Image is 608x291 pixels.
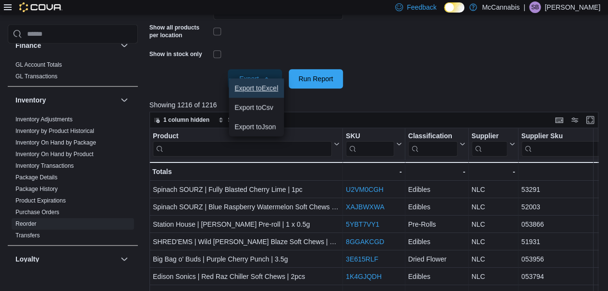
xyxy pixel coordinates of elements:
div: Supplier [471,132,507,157]
button: Sort fields [214,114,257,126]
a: Reorder [15,220,36,227]
img: Cova [19,2,62,12]
button: Export [228,69,282,88]
p: McCannabis [482,1,519,13]
div: NLC [471,236,515,247]
span: Inventory by Product Historical [15,127,94,135]
div: Totals [152,166,340,177]
a: Package Details [15,174,58,181]
button: Finance [119,40,130,51]
span: Export to Json [235,123,278,131]
div: - [471,166,515,177]
a: Inventory On Hand by Package [15,139,96,146]
a: 1K4GJQDH [346,273,382,280]
div: Samantha Butt [529,1,541,13]
span: Run Report [298,74,333,84]
h3: Loyalty [15,254,39,264]
div: Station House | [PERSON_NAME] Pre-roll | 1 x 0.5g [153,218,340,230]
button: Display options [569,114,580,126]
div: NLC [471,271,515,282]
div: Product [153,132,332,141]
p: Showing 1216 of 1216 [149,100,603,110]
div: Edibles [408,271,465,282]
span: Inventory On Hand by Product [15,150,93,158]
a: Inventory by Product Historical [15,128,94,134]
div: Pre-Rolls [408,218,465,230]
a: Transfers [15,232,40,239]
span: Export to Csv [235,103,278,111]
span: Feedback [407,2,436,12]
button: Finance [15,41,117,50]
div: Edibles [408,184,465,195]
a: XAJBWXWA [346,203,385,211]
a: 5YBT7VY1 [346,220,379,228]
button: Classification [408,132,465,157]
span: Package History [15,185,58,193]
a: Purchase Orders [15,209,59,216]
label: Show in stock only [149,50,202,58]
a: Package History [15,186,58,192]
div: - [346,166,402,177]
div: Classification [408,132,457,141]
div: NLC [471,253,515,265]
span: Export to Excel [235,84,278,92]
div: SKU URL [346,132,394,157]
span: SB [531,1,539,13]
a: U2VM0CGH [346,186,384,193]
a: Inventory Adjustments [15,116,73,123]
span: Purchase Orders [15,208,59,216]
span: Sort fields [228,116,253,124]
p: | [523,1,525,13]
div: NLC [471,201,515,213]
div: NLC [471,184,515,195]
div: Inventory [8,114,138,245]
button: Product [153,132,340,157]
div: Spinach SOURZ | Fully Blasted Cherry Lime | 1pc [153,184,340,195]
input: Dark Mode [444,2,464,13]
div: - [408,166,465,177]
button: Inventory [119,94,130,106]
button: Enter fullscreen [584,114,596,126]
button: Supplier [471,132,515,157]
div: Product [153,132,332,157]
a: Product Expirations [15,197,66,204]
div: Big Bag o' Buds | Purple Cherry Punch | 3.5g [153,253,340,265]
span: Inventory On Hand by Package [15,139,96,146]
span: 1 column hidden [163,116,209,124]
label: Show all products per location [149,24,209,39]
span: GL Account Totals [15,61,62,69]
a: GL Account Totals [15,61,62,68]
button: Run Report [289,69,343,88]
button: SKU [346,132,402,157]
div: Classification [408,132,457,157]
div: Edibles [408,201,465,213]
div: Dried Flower [408,253,465,265]
button: Inventory [15,95,117,105]
div: Edibles [408,236,465,247]
div: SHRED'EMS | Wild [PERSON_NAME] Blaze Soft Chews | 4pc [153,236,340,247]
button: 1 column hidden [150,114,213,126]
button: Export toCsv [229,98,284,117]
div: SKU [346,132,394,141]
a: Inventory On Hand by Product [15,151,93,158]
a: Inventory Transactions [15,162,74,169]
span: Product Expirations [15,197,66,204]
a: GL Transactions [15,73,58,80]
span: Export [234,69,276,88]
button: Loyalty [15,254,117,264]
a: 3E615RLF [346,255,378,263]
button: Export toJson [229,117,284,136]
div: Supplier [471,132,507,141]
div: NLC [471,218,515,230]
button: Loyalty [119,253,130,265]
button: Keyboard shortcuts [553,114,565,126]
span: Inventory Transactions [15,162,74,170]
div: Spinach SOURZ | Blue Raspberry Watermelon Soft Chews | 5pcs [153,201,340,213]
button: Export toExcel [229,78,284,98]
p: [PERSON_NAME] [545,1,600,13]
